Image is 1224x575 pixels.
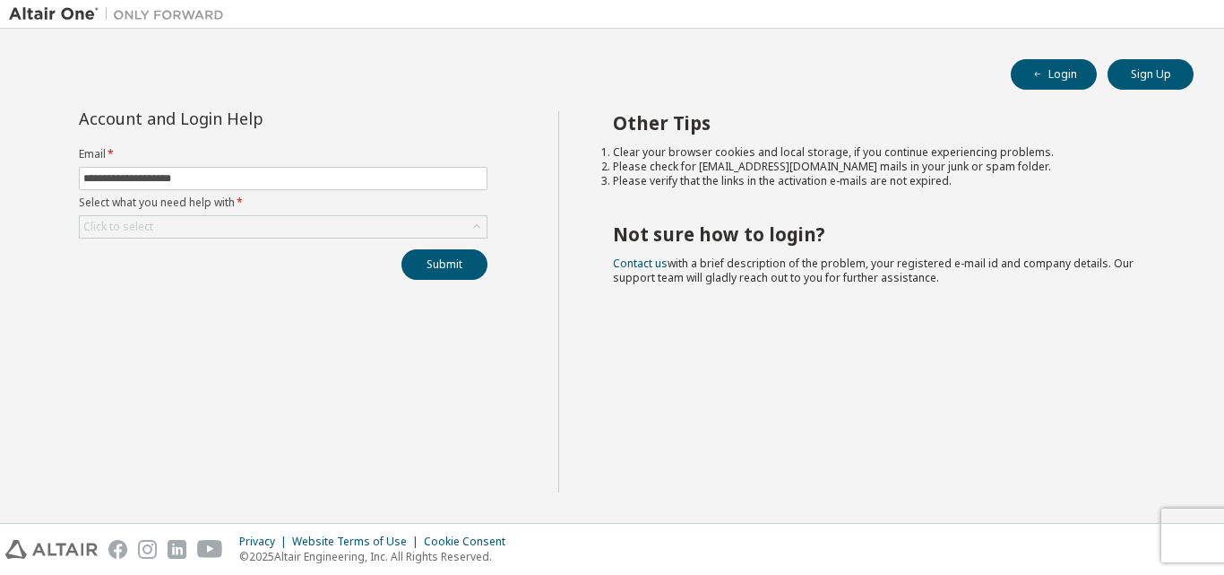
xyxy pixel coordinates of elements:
span: with a brief description of the problem, your registered e-mail id and company details. Our suppo... [613,256,1133,285]
li: Clear your browser cookies and local storage, if you continue experiencing problems. [613,145,1162,160]
img: linkedin.svg [168,540,186,559]
li: Please verify that the links in the activation e-mails are not expired. [613,174,1162,188]
img: instagram.svg [138,540,157,559]
img: youtube.svg [197,540,223,559]
img: altair_logo.svg [5,540,98,559]
div: Website Terms of Use [292,535,424,549]
button: Sign Up [1108,59,1194,90]
h2: Other Tips [613,111,1162,135]
a: Contact us [613,256,668,271]
label: Email [79,147,487,161]
img: facebook.svg [108,540,127,559]
p: © 2025 Altair Engineering, Inc. All Rights Reserved. [239,549,516,564]
h2: Not sure how to login? [613,222,1162,246]
button: Submit [401,249,487,280]
div: Click to select [80,216,487,238]
div: Privacy [239,535,292,549]
li: Please check for [EMAIL_ADDRESS][DOMAIN_NAME] mails in your junk or spam folder. [613,160,1162,174]
div: Cookie Consent [424,535,516,549]
label: Select what you need help with [79,196,487,210]
img: Altair One [9,5,233,23]
button: Login [1011,59,1097,90]
div: Account and Login Help [79,111,406,126]
div: Click to select [83,220,153,234]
